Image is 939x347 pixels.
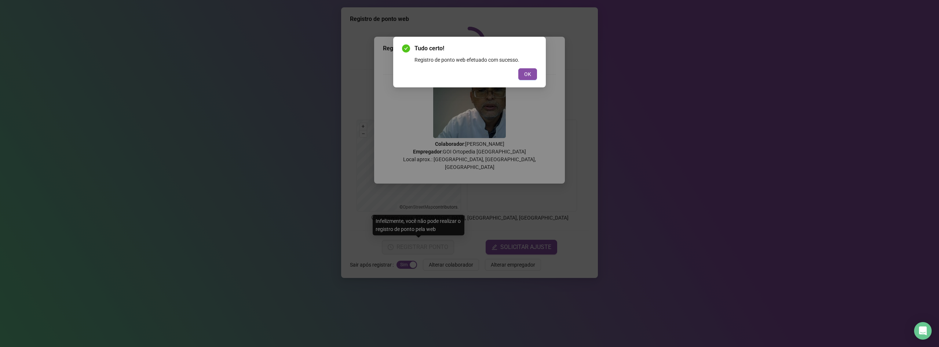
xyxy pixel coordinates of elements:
[914,322,932,340] div: Open Intercom Messenger
[414,44,537,53] span: Tudo certo!
[402,44,410,53] span: check-circle
[414,56,537,64] div: Registro de ponto web efetuado com sucesso.
[524,70,531,78] span: OK
[518,68,537,80] button: OK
